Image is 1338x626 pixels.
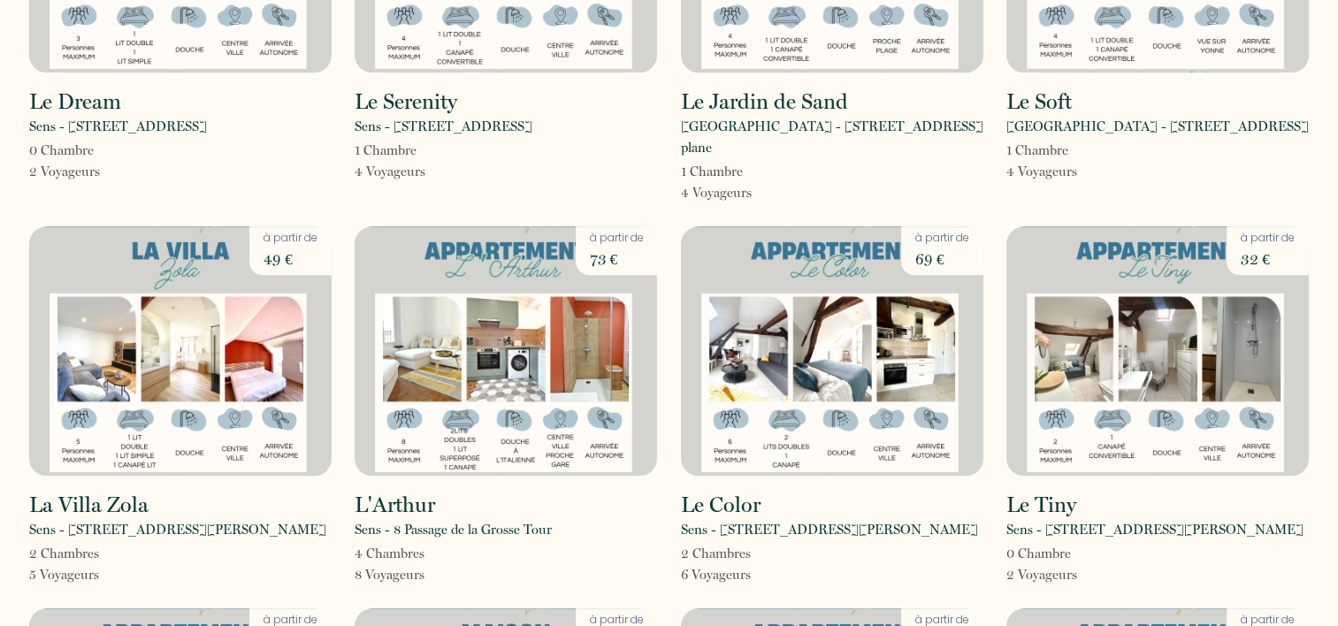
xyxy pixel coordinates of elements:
[745,567,751,583] span: s
[1241,247,1295,271] p: 32 €
[681,564,751,585] p: 6 Voyageur
[590,230,644,247] p: à partir de
[94,546,99,561] span: s
[355,494,435,515] h2: L'Arthur
[29,494,149,515] h2: La Villa Zola
[29,564,99,585] p: 5 Voyageur
[1241,230,1295,247] p: à partir de
[915,247,969,271] p: 69 €
[681,91,848,112] h2: Le Jardin de Sand
[1006,226,1309,476] img: rental-image
[681,161,752,182] p: 1 Chambre
[1006,161,1077,182] p: 4 Voyageur
[915,230,969,247] p: à partir de
[420,164,425,179] span: s
[355,564,424,585] p: 8 Voyageur
[355,519,552,540] p: Sens - 8 Passage de la Grosse Tour
[355,161,425,182] p: 4 Voyageur
[681,494,761,515] h2: Le Color
[1006,116,1309,137] p: [GEOGRAPHIC_DATA] - [STREET_ADDRESS]
[29,543,99,564] p: 2 Chambre
[681,519,978,540] p: Sens - [STREET_ADDRESS][PERSON_NAME]
[29,161,100,182] p: 2 Voyageur
[94,567,99,583] span: s
[355,116,532,137] p: Sens - [STREET_ADDRESS]
[1006,543,1077,564] p: 0 Chambre
[29,116,207,137] p: Sens - [STREET_ADDRESS]
[355,140,425,161] p: 1 Chambre
[264,247,317,271] p: 49 €
[355,226,657,476] img: rental-image
[29,91,121,112] h2: Le Dream
[355,543,424,564] p: 4 Chambre
[1006,91,1072,112] h2: Le Soft
[681,182,752,203] p: 4 Voyageur
[1006,519,1304,540] p: Sens - [STREET_ADDRESS][PERSON_NAME]
[1006,494,1076,515] h2: Le Tiny
[355,91,457,112] h2: Le Serenity
[29,519,326,540] p: Sens - [STREET_ADDRESS][PERSON_NAME]
[590,247,644,271] p: 73 €
[681,226,983,476] img: rental-image
[746,185,752,201] span: s
[745,546,751,561] span: s
[95,164,100,179] span: s
[264,230,317,247] p: à partir de
[681,116,983,158] p: [GEOGRAPHIC_DATA] - [STREET_ADDRESS] plane
[1006,564,1077,585] p: 2 Voyageur
[29,140,100,161] p: 0 Chambre
[1072,164,1077,179] span: s
[29,226,332,476] img: rental-image
[1006,140,1077,161] p: 1 Chambre
[419,546,424,561] span: s
[1072,567,1077,583] span: s
[419,567,424,583] span: s
[681,543,751,564] p: 2 Chambre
